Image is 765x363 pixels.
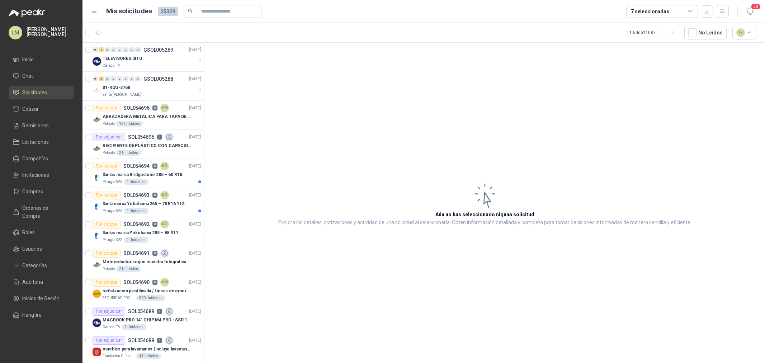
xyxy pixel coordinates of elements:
[189,250,201,257] p: [DATE]
[160,220,169,228] div: NO
[143,76,173,81] p: GSOL005288
[157,338,162,343] p: 4
[82,130,204,159] a: Por adjudicarSOL0546952[DATE] Company LogoRECIPIENTE DE PLASTICO CON CAPACIDAD DE 1.8 LT PARA LA ...
[99,47,104,52] div: 4
[123,222,150,227] p: SOL054692
[93,336,125,345] div: Por adjudicar
[103,259,186,265] p: Motoreductor segun muestra fotográfica
[103,208,122,214] p: Perugia SAS
[22,311,42,319] span: Hangfire
[93,133,125,141] div: Por adjudicar
[9,135,74,149] a: Licitaciones
[103,55,142,62] p: TELEVISORES DITU
[160,191,169,199] div: NO
[116,150,141,156] div: 2 Unidades
[22,294,60,302] span: Inicios de Sesión
[9,26,22,39] div: LM
[9,53,74,66] a: Inicio
[9,185,74,198] a: Compras
[103,201,185,207] p: llanta marca Yokohama 265 – 70 R16 112.
[103,92,141,98] p: Santa [PERSON_NAME]
[105,47,110,52] div: 0
[128,338,154,343] p: SOL054688
[93,57,101,66] img: Company Logo
[278,218,691,227] p: Explora los detalles, cotizaciones y actividad de una solicitud al seleccionarla. Obtén informaci...
[189,192,201,199] p: [DATE]
[135,47,141,52] div: 0
[123,76,128,81] div: 0
[22,105,39,113] span: Cotizar
[128,309,154,314] p: SOL054689
[103,84,130,91] p: 01-RQG-3768
[22,122,49,129] span: Remisiones
[189,308,201,315] p: [DATE]
[732,26,757,39] button: 14
[103,113,192,120] p: ABRAZADERA METALICA PARA TAPA DE TAMBOR DE PLASTICO DE 50 LT
[93,231,101,240] img: Company Logo
[189,47,201,53] p: [DATE]
[93,307,125,316] div: Por adjudicar
[82,275,204,304] a: Por cotizarSOL0546900MM[DATE] Company Logoseñalizacion plastificada / Líneas de emergenciaSEGURID...
[160,278,169,287] div: MM
[99,76,104,81] div: 3
[22,188,43,195] span: Compras
[103,266,115,272] p: Patojito
[123,193,150,198] p: SOL054693
[189,163,201,170] p: [DATE]
[93,278,121,287] div: Por cotizar
[9,152,74,165] a: Compañías
[189,76,201,82] p: [DATE]
[751,3,761,10] span: 20
[93,191,121,199] div: Por cotizar
[152,164,157,169] p: 0
[103,317,192,324] p: MACBOOK PRO 14" CHIP M4 PRO - SSD 1TB RAM 24GB
[22,56,34,63] span: Inicio
[158,7,178,16] span: 25329
[111,47,116,52] div: 0
[9,259,74,272] a: Categorías
[22,278,43,286] span: Auditoria
[93,76,98,81] div: 0
[103,121,115,127] p: Patojito
[157,309,162,314] p: 2
[136,353,161,359] div: 4 Unidades
[93,144,101,153] img: Company Logo
[93,86,101,95] img: Company Logo
[22,72,33,80] span: Chat
[93,348,101,356] img: Company Logo
[124,237,148,243] div: 2 Unidades
[103,295,135,301] p: SEGURIDAD PROVISER LTDA
[129,76,134,81] div: 0
[22,245,42,253] span: Usuarios
[123,280,150,285] p: SOL054690
[129,47,134,52] div: 0
[123,164,150,169] p: SOL054694
[22,138,49,146] span: Licitaciones
[103,346,192,353] p: muebles para lavamanos (incluye lavamanos)
[160,104,169,112] div: MM
[82,188,204,217] a: Por cotizarSOL0546930NO[DATE] Company Logollanta marca Yokohama 265 – 70 R16 112.Perugia SAS1 Uni...
[160,162,169,170] div: NO
[93,249,121,258] div: Por cotizar
[188,9,193,14] span: search
[22,89,47,96] span: Solicitudes
[123,251,150,256] p: SOL054691
[135,76,141,81] div: 0
[82,159,204,188] a: Por cotizarSOL0546940NO[DATE] Company Logollantas marca Bridgestone 285 – 60 R18.Perugia SAS4 Uni...
[9,242,74,256] a: Usuarios
[22,204,67,220] span: Órdenes de Compra
[152,251,157,256] p: 0
[93,289,101,298] img: Company Logo
[93,220,121,228] div: Por cotizar
[103,288,192,294] p: señalizacion plastificada / Líneas de emergencia
[9,69,74,83] a: Chat
[106,6,152,16] h1: Mis solicitudes
[152,222,157,227] p: 0
[93,260,101,269] img: Company Logo
[82,246,204,275] a: Por cotizarSOL0546910[DATE] Company LogoMotoreductor segun muestra fotográficaPatojito2 Unidades
[684,26,727,39] button: No Leídos
[123,47,128,52] div: 0
[152,280,157,285] p: 0
[93,115,101,124] img: Company Logo
[123,105,150,110] p: SOL054696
